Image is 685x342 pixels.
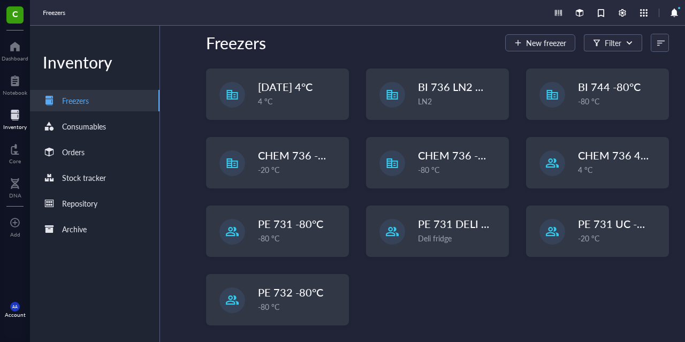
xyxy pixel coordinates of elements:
[578,164,662,176] div: 4 °C
[418,232,502,244] div: Deli fridge
[9,192,21,199] div: DNA
[30,218,159,240] a: Archive
[30,193,159,214] a: Repository
[12,7,18,20] span: C
[2,55,28,62] div: Dashboard
[578,95,662,107] div: -80 °C
[258,148,342,163] span: CHEM 736 -20°C
[3,89,27,96] div: Notebook
[578,232,662,244] div: -20 °C
[578,79,641,94] span: BI 744 -80°C
[418,79,503,94] span: BI 736 LN2 Chest
[258,232,342,244] div: -80 °C
[9,141,21,164] a: Core
[3,107,27,130] a: Inventory
[62,146,85,158] div: Orders
[258,79,313,94] span: [DATE] 4°C
[62,120,106,132] div: Consumables
[258,95,342,107] div: 4 °C
[12,305,18,309] span: AA
[62,197,97,209] div: Repository
[62,95,89,107] div: Freezers
[418,164,502,176] div: -80 °C
[578,148,652,163] span: CHEM 736 4°C
[3,72,27,96] a: Notebook
[258,301,342,313] div: -80 °C
[258,285,323,300] span: PE 732 -80°C
[30,51,159,73] div: Inventory
[2,38,28,62] a: Dashboard
[3,124,27,130] div: Inventory
[418,148,502,163] span: CHEM 736 -80°C
[10,231,20,238] div: Add
[258,216,323,231] span: PE 731 -80°C
[9,175,21,199] a: DNA
[30,90,159,111] a: Freezers
[418,216,494,231] span: PE 731 DELI 4C
[258,164,342,176] div: -20 °C
[418,95,502,107] div: LN2
[578,216,661,231] span: PE 731 UC -20°C
[526,39,566,47] span: New freezer
[30,141,159,163] a: Orders
[30,116,159,137] a: Consumables
[62,223,87,235] div: Archive
[30,167,159,188] a: Stock tracker
[206,32,266,54] div: Freezers
[5,311,26,318] div: Account
[605,37,621,49] div: Filter
[505,34,575,51] button: New freezer
[9,158,21,164] div: Core
[62,172,106,184] div: Stock tracker
[43,7,67,18] a: Freezers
